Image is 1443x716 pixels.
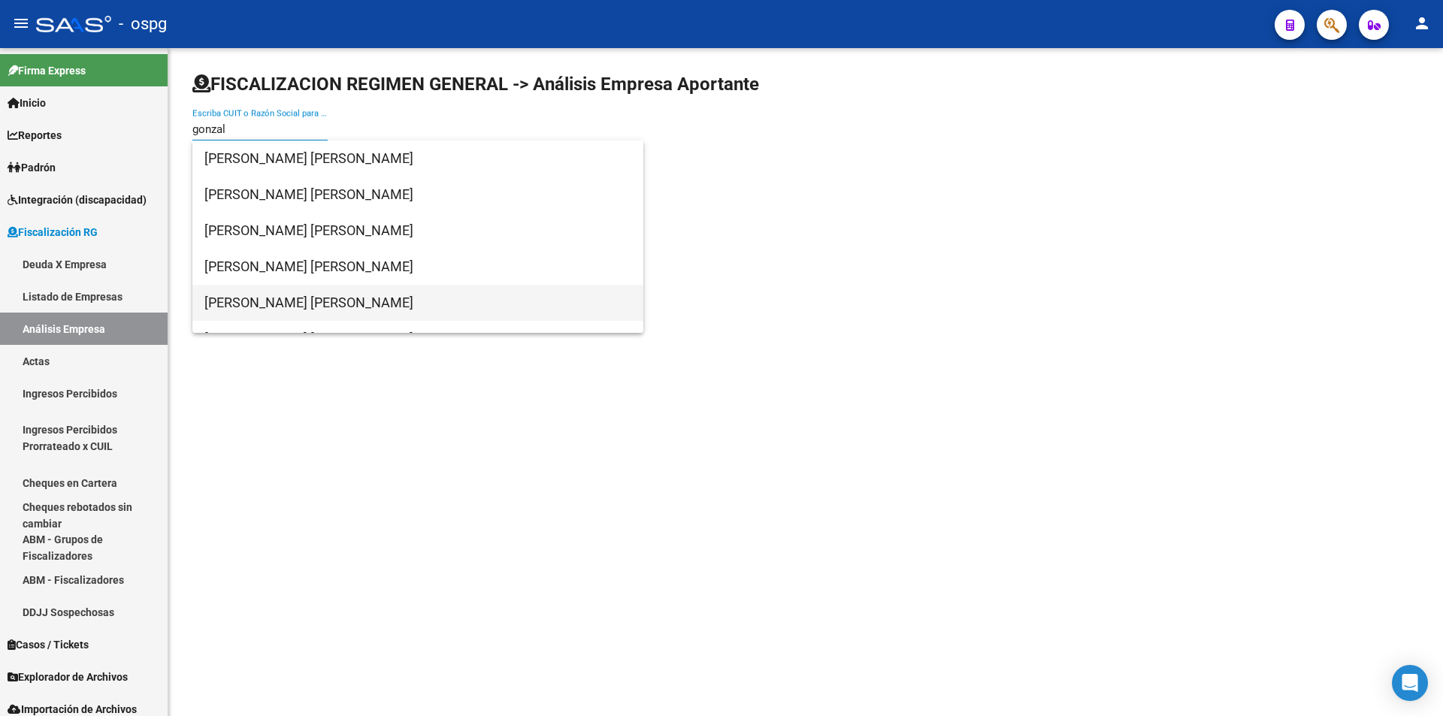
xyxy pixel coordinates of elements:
span: Firma Express [8,62,86,79]
span: Padrón [8,159,56,176]
mat-icon: menu [12,14,30,32]
span: Casos / Tickets [8,636,89,653]
span: [PERSON_NAME] [PERSON_NAME] [204,177,631,213]
span: Reportes [8,127,62,144]
span: [PERSON_NAME] [PERSON_NAME] [204,321,631,357]
span: Integración (discapacidad) [8,192,147,208]
span: Inicio [8,95,46,111]
span: [PERSON_NAME] [PERSON_NAME] [204,249,631,285]
span: - ospg [119,8,167,41]
h1: FISCALIZACION REGIMEN GENERAL -> Análisis Empresa Aportante [192,72,759,96]
span: Explorador de Archivos [8,669,128,685]
span: [PERSON_NAME] [PERSON_NAME] [204,140,631,177]
div: Open Intercom Messenger [1392,665,1428,701]
mat-icon: person [1413,14,1431,32]
span: Fiscalización RG [8,224,98,240]
span: [PERSON_NAME] [PERSON_NAME] [204,213,631,249]
span: [PERSON_NAME] [PERSON_NAME] [204,285,631,321]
